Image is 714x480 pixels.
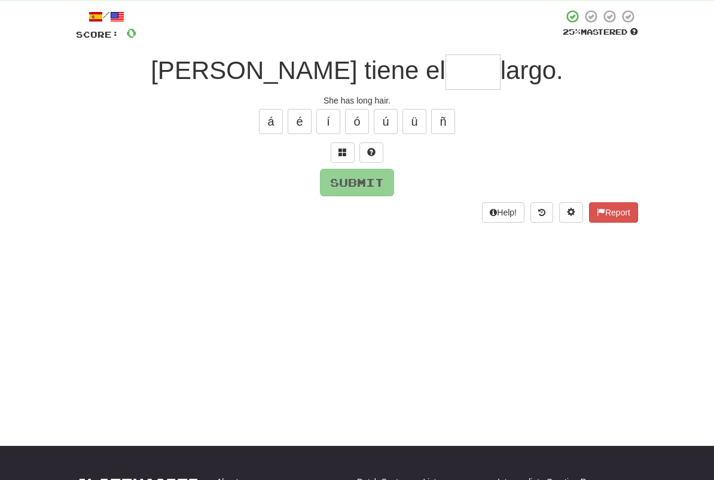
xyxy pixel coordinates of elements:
[76,29,119,40] span: Score:
[482,202,524,223] button: Help!
[359,142,383,163] button: Single letter hint - you only get 1 per sentence and score half the points! alt+h
[126,25,136,40] span: 0
[374,109,398,134] button: ú
[589,202,638,223] button: Report
[259,109,283,134] button: á
[431,109,455,134] button: ñ
[402,109,426,134] button: ü
[316,109,340,134] button: í
[563,27,581,37] span: 25 %
[501,56,563,84] span: largo.
[563,27,638,38] div: Mastered
[288,109,312,134] button: é
[151,56,446,84] span: [PERSON_NAME] tiene el
[320,169,394,196] button: Submit
[76,95,638,107] div: She has long hair.
[530,202,553,223] button: Round history (alt+y)
[345,109,369,134] button: ó
[76,9,136,24] div: /
[331,142,355,163] button: Switch sentence to multiple choice alt+p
